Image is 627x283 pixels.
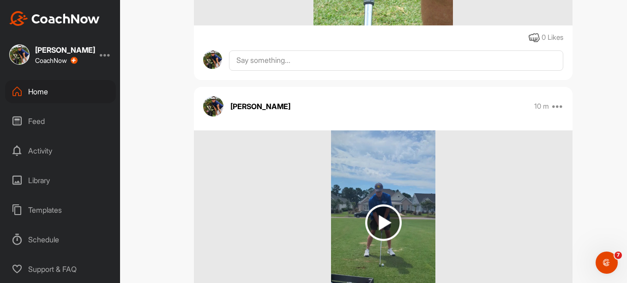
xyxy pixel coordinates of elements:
[5,198,116,221] div: Templates
[203,96,223,117] img: avatar
[5,110,116,133] div: Feed
[5,169,116,192] div: Library
[5,228,116,251] div: Schedule
[596,252,618,274] iframe: Intercom live chat
[35,57,78,64] div: CoachNow
[230,101,290,112] p: [PERSON_NAME]
[5,139,116,162] div: Activity
[35,46,95,54] div: [PERSON_NAME]
[203,50,222,69] img: avatar
[534,102,549,111] p: 10 m
[9,11,100,26] img: CoachNow
[615,252,622,259] span: 7
[542,32,563,43] div: 0 Likes
[9,44,30,65] img: square_f0ffc2ace62ff1af8906d1f2ca2beb64.jpg
[5,258,116,281] div: Support & FAQ
[5,80,116,103] div: Home
[365,204,402,241] img: play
